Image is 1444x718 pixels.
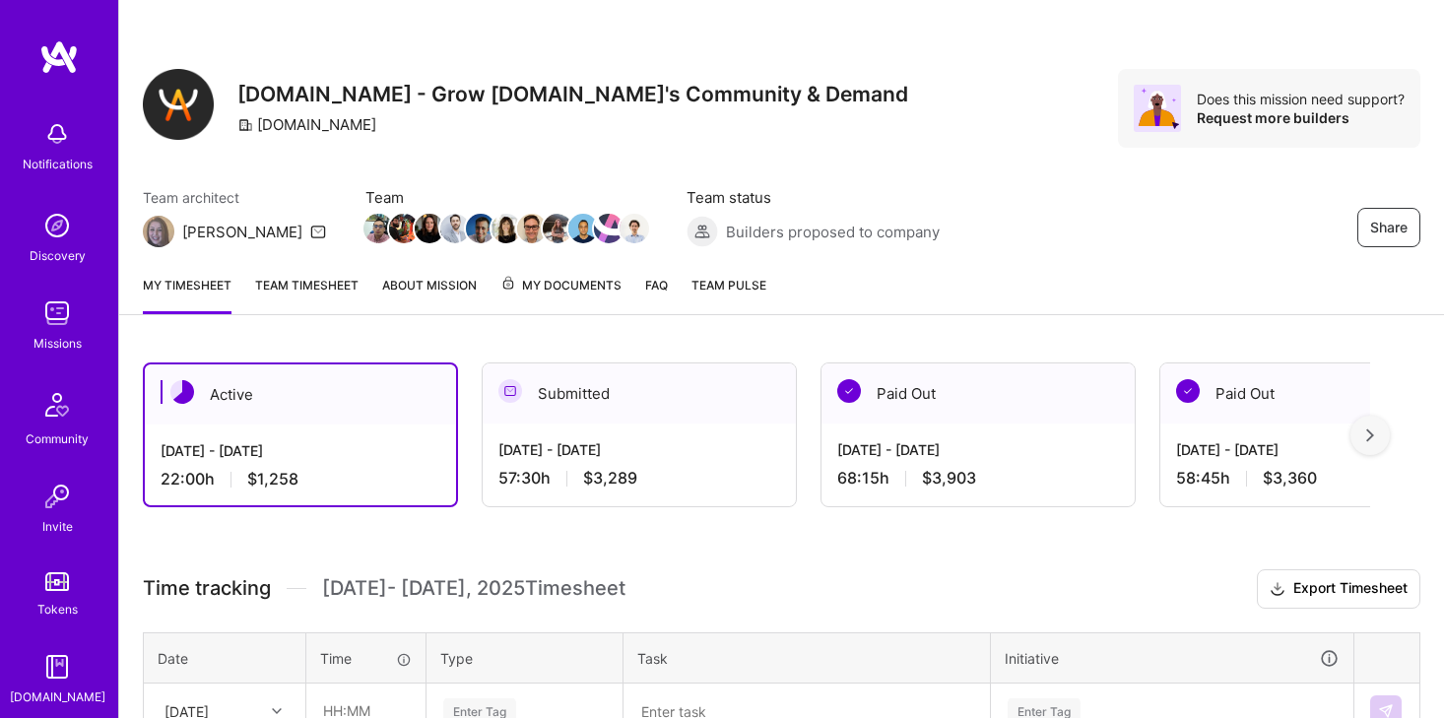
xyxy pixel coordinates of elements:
[837,379,861,403] img: Paid Out
[389,214,419,243] img: Team Member Avatar
[466,214,495,243] img: Team Member Avatar
[483,363,796,424] div: Submitted
[687,216,718,247] img: Builders proposed to company
[517,214,547,243] img: Team Member Avatar
[570,212,596,245] a: Team Member Avatar
[37,647,77,686] img: guide book
[691,278,766,293] span: Team Pulse
[363,214,393,243] img: Team Member Avatar
[145,364,456,424] div: Active
[596,212,622,245] a: Team Member Avatar
[161,440,440,461] div: [DATE] - [DATE]
[1366,428,1374,442] img: right
[1005,647,1340,670] div: Initiative
[365,212,391,245] a: Team Member Avatar
[42,516,73,537] div: Invite
[320,648,412,669] div: Time
[143,187,326,208] span: Team architect
[237,117,253,133] i: icon CompanyGray
[37,206,77,245] img: discovery
[417,212,442,245] a: Team Member Avatar
[161,469,440,490] div: 22:00 h
[170,380,194,404] img: Active
[272,706,282,716] i: icon Chevron
[583,468,637,489] span: $3,289
[1357,208,1420,247] button: Share
[37,294,77,333] img: teamwork
[182,222,302,242] div: [PERSON_NAME]
[143,576,271,601] span: Time tracking
[837,468,1119,489] div: 68:15 h
[440,214,470,243] img: Team Member Avatar
[492,214,521,243] img: Team Member Avatar
[645,275,668,314] a: FAQ
[39,39,79,75] img: logo
[442,212,468,245] a: Team Member Avatar
[726,222,940,242] span: Builders proposed to company
[545,212,570,245] a: Team Member Avatar
[237,82,908,106] h3: [DOMAIN_NAME] - Grow [DOMAIN_NAME]'s Community & Demand
[500,275,622,296] span: My Documents
[37,477,77,516] img: Invite
[1176,379,1200,403] img: Paid Out
[1270,579,1285,600] i: icon Download
[30,245,86,266] div: Discovery
[1370,218,1408,237] span: Share
[26,428,89,449] div: Community
[498,379,522,403] img: Submitted
[247,469,298,490] span: $1,258
[427,632,624,684] th: Type
[568,214,598,243] img: Team Member Avatar
[143,275,231,314] a: My timesheet
[622,212,647,245] a: Team Member Avatar
[922,468,976,489] span: $3,903
[237,114,376,135] div: [DOMAIN_NAME]
[1257,569,1420,609] button: Export Timesheet
[37,599,78,620] div: Tokens
[322,576,625,601] span: [DATE] - [DATE] , 2025 Timesheet
[23,154,93,174] div: Notifications
[821,363,1135,424] div: Paid Out
[543,214,572,243] img: Team Member Avatar
[10,686,105,707] div: [DOMAIN_NAME]
[391,212,417,245] a: Team Member Avatar
[143,216,174,247] img: Team Architect
[143,69,214,140] img: Company Logo
[620,214,649,243] img: Team Member Avatar
[498,468,780,489] div: 57:30 h
[33,333,82,354] div: Missions
[1263,468,1317,489] span: $3,360
[255,275,359,314] a: Team timesheet
[37,114,77,154] img: bell
[498,439,780,460] div: [DATE] - [DATE]
[594,214,624,243] img: Team Member Avatar
[45,572,69,591] img: tokens
[1197,108,1405,127] div: Request more builders
[1197,90,1405,108] div: Does this mission need support?
[500,275,622,314] a: My Documents
[33,381,81,428] img: Community
[144,632,306,684] th: Date
[1134,85,1181,132] img: Avatar
[624,632,991,684] th: Task
[382,275,477,314] a: About Mission
[415,214,444,243] img: Team Member Avatar
[837,439,1119,460] div: [DATE] - [DATE]
[468,212,493,245] a: Team Member Avatar
[519,212,545,245] a: Team Member Avatar
[691,275,766,314] a: Team Pulse
[310,224,326,239] i: icon Mail
[365,187,647,208] span: Team
[687,187,940,208] span: Team status
[493,212,519,245] a: Team Member Avatar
